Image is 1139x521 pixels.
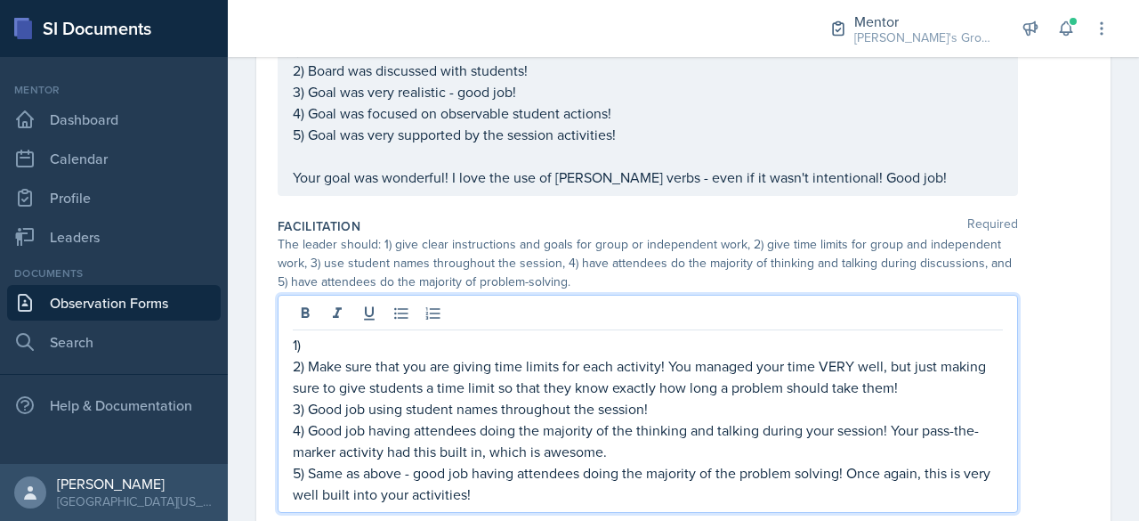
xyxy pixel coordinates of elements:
p: 5) Same as above - good job having attendees doing the majority of the problem solving! Once agai... [293,462,1003,505]
div: Mentor [7,82,221,98]
div: Help & Documentation [7,387,221,423]
p: 1) [293,334,1003,355]
p: 5) Goal was very supported by the session activities! [293,124,1003,145]
a: Search [7,324,221,360]
div: [GEOGRAPHIC_DATA][US_STATE] in [GEOGRAPHIC_DATA] [57,493,214,510]
div: [PERSON_NAME] [57,475,214,493]
a: Dashboard [7,102,221,137]
p: 4) Good job having attendees doing the majority of the thinking and talking during your session! ... [293,419,1003,462]
p: 3) Goal was very realistic - good job! [293,81,1003,102]
div: The leader should: 1) give clear instructions and goals for group or independent work, 2) give ti... [278,235,1018,291]
p: 2) Board was discussed with students! [293,60,1003,81]
a: Leaders [7,219,221,255]
a: Profile [7,180,221,216]
div: Mentor [854,11,997,32]
p: 4) Goal was focused on observable student actions! [293,102,1003,124]
p: 3) Good job using student names throughout the session! [293,398,1003,419]
label: Facilitation [278,217,360,235]
p: Your goal was wonderful! I love the use of [PERSON_NAME] verbs - even if it wasn't intentional! G... [293,167,1003,188]
div: Documents [7,265,221,281]
span: Required [967,217,1018,235]
a: Observation Forms [7,285,221,321]
div: [PERSON_NAME]'s Groups / Fall 2025 [854,28,997,47]
p: 2) Make sure that you are giving time limits for each activity! You managed your time VERY well, ... [293,355,1003,398]
a: Calendar [7,141,221,176]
